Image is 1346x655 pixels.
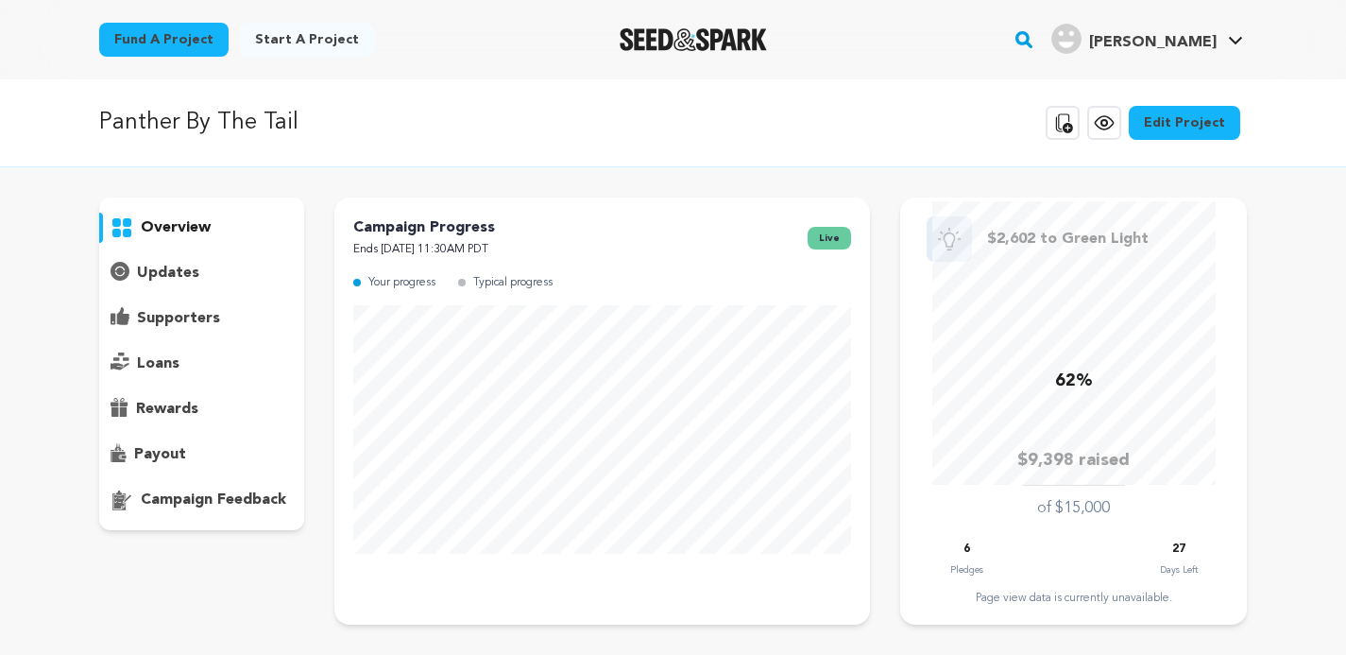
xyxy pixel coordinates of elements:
button: overview [99,213,305,243]
p: rewards [136,398,198,421]
p: updates [137,262,199,284]
span: Claire J.'s Profile [1048,20,1247,60]
a: Fund a project [99,23,229,57]
p: Panther By The Tail [99,106,298,140]
p: 62% [1055,368,1093,395]
p: of $15,000 [1037,497,1110,520]
button: campaign feedback [99,485,305,515]
button: updates [99,258,305,288]
span: [PERSON_NAME] [1089,35,1217,50]
p: supporters [137,307,220,330]
p: Typical progress [473,272,553,294]
p: 6 [963,539,970,560]
img: user.png [1051,24,1082,54]
div: Page view data is currently unavailable. [919,591,1228,606]
div: Claire J.'s Profile [1051,24,1217,54]
p: Campaign Progress [353,216,495,239]
img: Seed&Spark Logo Dark Mode [620,28,768,51]
button: loans [99,349,305,379]
p: Ends [DATE] 11:30AM PDT [353,239,495,261]
p: campaign feedback [141,489,286,511]
button: payout [99,440,305,470]
button: supporters [99,303,305,334]
p: loans [137,353,179,375]
a: Claire J.'s Profile [1048,20,1247,54]
a: Seed&Spark Homepage [620,28,768,51]
p: 27 [1172,539,1185,560]
a: Edit Project [1129,106,1240,140]
p: overview [141,216,211,239]
button: rewards [99,394,305,424]
span: live [808,227,851,250]
p: Pledges [950,560,983,579]
a: Start a project [240,23,374,57]
p: Your progress [368,272,435,294]
p: Days Left [1160,560,1198,579]
p: payout [134,443,186,466]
